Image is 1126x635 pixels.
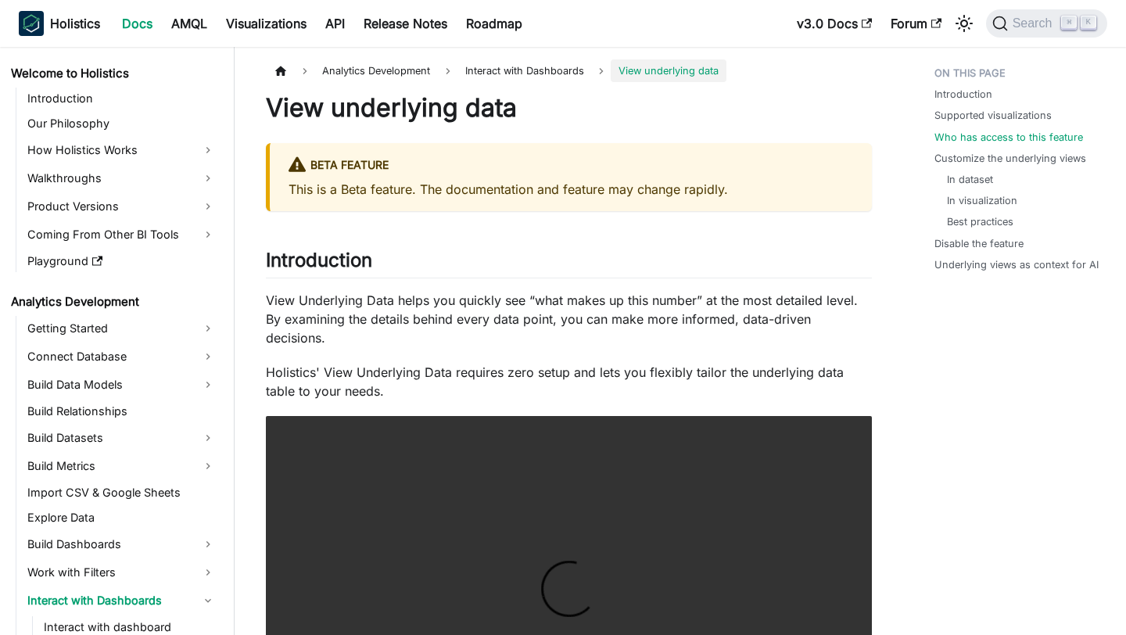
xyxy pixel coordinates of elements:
p: Holistics' View Underlying Data requires zero setup and lets you flexibly tailor the underlying d... [266,363,872,400]
a: Build Dashboards [23,532,221,557]
a: Best practices [947,214,1013,229]
a: Build Relationships [23,400,221,422]
a: Build Data Models [23,372,221,397]
a: Docs [113,11,162,36]
a: API [316,11,354,36]
a: Introduction [23,88,221,109]
a: Coming From Other BI Tools [23,222,221,247]
p: View Underlying Data helps you quickly see “what makes up this number” at the most detailed level... [266,291,872,347]
a: AMQL [162,11,217,36]
a: Build Datasets [23,425,221,450]
a: HolisticsHolistics [19,11,100,36]
img: Holistics [19,11,44,36]
a: Forum [881,11,951,36]
p: This is a Beta feature. The documentation and feature may change rapidly. [289,180,853,199]
kbd: ⌘ [1061,16,1077,30]
a: Roadmap [457,11,532,36]
a: Connect Database [23,344,221,369]
a: Visualizations [217,11,316,36]
span: Interact with Dashboards [457,59,592,82]
span: Analytics Development [314,59,438,82]
a: Playground [23,250,221,272]
a: How Holistics Works [23,138,221,163]
a: Build Metrics [23,454,221,479]
b: Holistics [50,14,100,33]
a: Home page [266,59,296,82]
a: v3.0 Docs [787,11,881,36]
a: Getting Started [23,316,221,341]
a: Introduction [934,87,992,102]
a: Disable the feature [934,236,1024,251]
h1: View underlying data [266,92,872,124]
a: Walkthroughs [23,166,221,191]
a: Underlying views as context for AI [934,257,1099,272]
kbd: K [1081,16,1096,30]
a: Import CSV & Google Sheets [23,482,221,504]
button: Switch between dark and light mode (currently light mode) [952,11,977,36]
nav: Breadcrumbs [266,59,872,82]
span: View underlying data [611,59,726,82]
a: Supported visualizations [934,108,1052,123]
a: In visualization [947,193,1017,208]
a: Work with Filters [23,560,221,585]
h2: Introduction [266,249,872,278]
a: Interact with Dashboards [23,588,221,613]
a: Analytics Development [6,291,221,313]
a: Explore Data [23,507,221,529]
a: Welcome to Holistics [6,63,221,84]
a: Our Philosophy [23,113,221,135]
a: Product Versions [23,194,221,219]
a: Customize the underlying views [934,151,1086,166]
a: Release Notes [354,11,457,36]
button: Search (Command+K) [986,9,1107,38]
div: BETA FEATURE [289,156,853,176]
a: In dataset [947,172,993,187]
span: Search [1008,16,1062,30]
a: Who has access to this feature [934,130,1083,145]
